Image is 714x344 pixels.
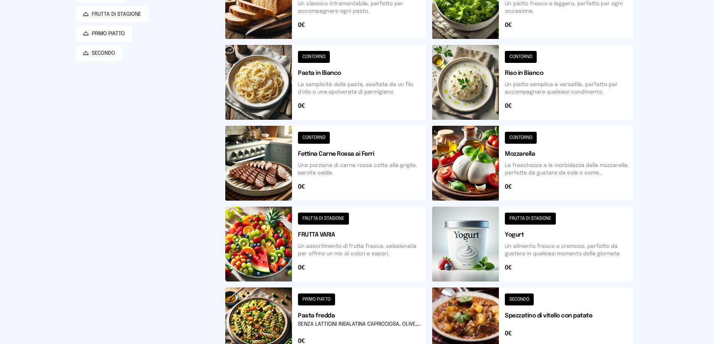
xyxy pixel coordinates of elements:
[75,6,149,22] button: FRUTTA DI STAGIONE
[75,45,123,61] button: SECONDO
[92,10,141,18] span: FRUTTA DI STAGIONE
[75,25,132,42] button: PRIMO PIATTO
[92,49,115,57] span: SECONDO
[92,30,125,37] span: PRIMO PIATTO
